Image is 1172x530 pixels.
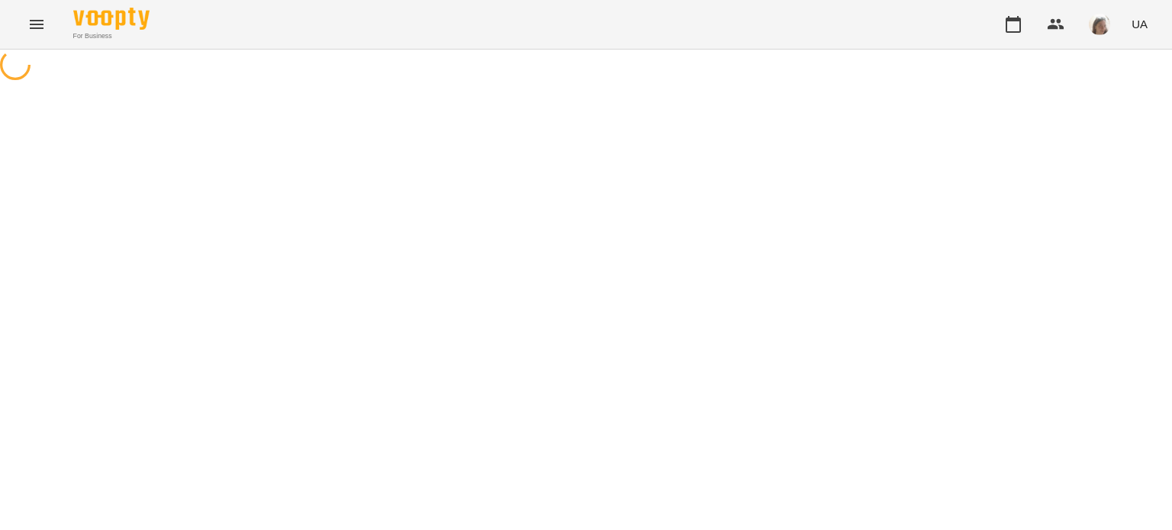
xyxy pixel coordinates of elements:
span: UA [1132,16,1148,32]
img: Voopty Logo [73,8,150,30]
button: Menu [18,6,55,43]
button: UA [1125,10,1154,38]
img: 4795d6aa07af88b41cce17a01eea78aa.jpg [1089,14,1110,35]
span: For Business [73,31,150,41]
